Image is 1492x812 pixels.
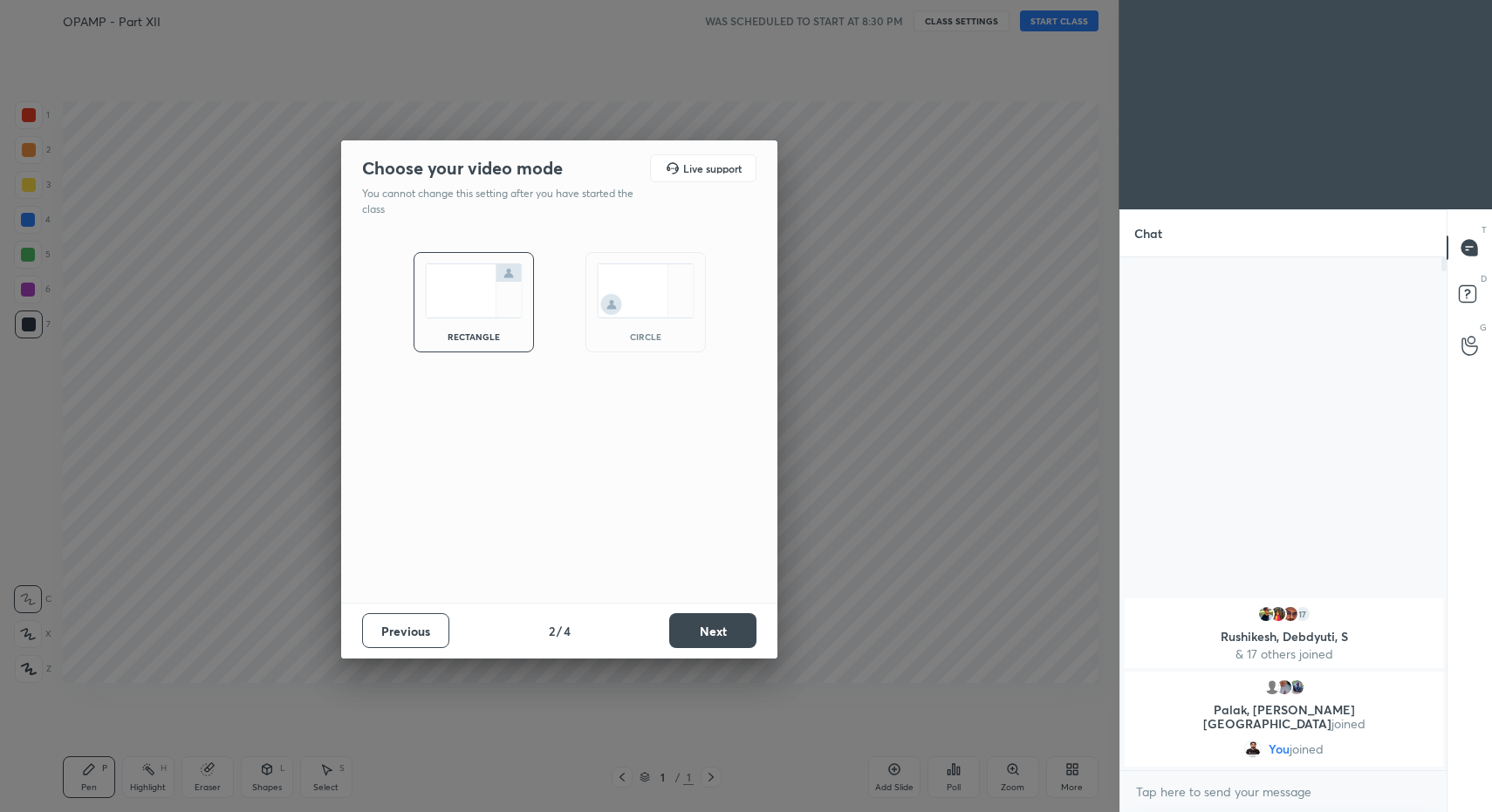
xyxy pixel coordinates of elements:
[425,263,523,318] img: normalScreenIcon.ae25ed63.svg
[611,332,681,341] div: circle
[1290,742,1324,756] span: joined
[683,163,742,174] h5: Live support
[362,157,563,180] h2: Choose your video mode
[1331,715,1365,732] span: joined
[557,622,562,640] h4: /
[362,186,645,217] p: You cannot change this setting after you have started the class
[1480,321,1487,334] p: G
[1256,605,1274,623] img: 0cbc92bcb38d45509503850315016c51.jpg
[1481,272,1487,285] p: D
[1269,605,1286,623] img: 2856317e378c43c587cfa15a67c9be30.jpg
[1244,740,1262,758] img: 9f75945ccd294adda724fbb141bf5cb8.jpg
[669,613,756,648] button: Next
[439,332,509,341] div: rectangle
[1135,647,1433,661] p: & 17 others joined
[362,613,449,648] button: Previous
[1482,223,1487,236] p: T
[1275,679,1292,696] img: ad7462ba400f4372a6f9de59b0cc307f.jpg
[1287,679,1304,696] img: 3
[1269,742,1290,756] span: You
[564,622,571,640] h4: 4
[597,263,695,318] img: circleScreenIcon.acc0effb.svg
[549,622,555,640] h4: 2
[1263,679,1280,696] img: default.png
[1281,605,1298,623] img: 6d7493dcbd1446d78cbf9f8c745e1075.jpg
[1135,630,1433,644] p: Rushikesh, Debdyuti, S
[1120,210,1176,256] p: Chat
[1120,595,1448,770] div: grid
[1135,703,1433,731] p: Palak, [PERSON_NAME][GEOGRAPHIC_DATA]
[1293,605,1311,623] div: 17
